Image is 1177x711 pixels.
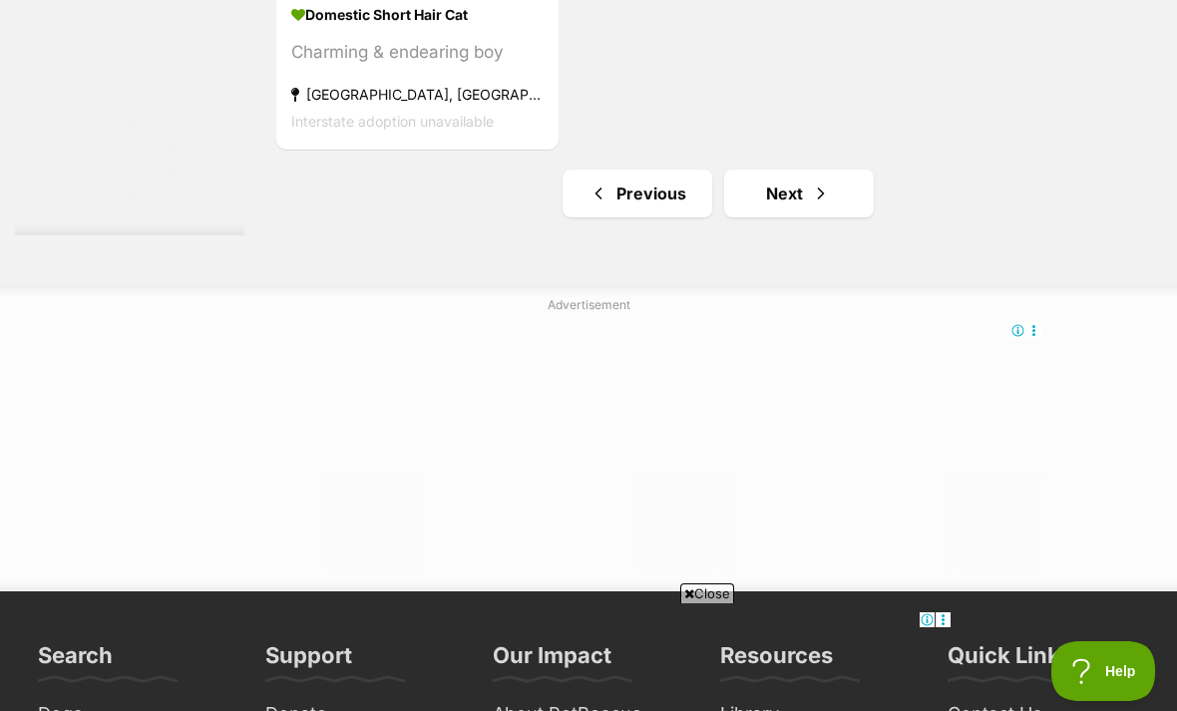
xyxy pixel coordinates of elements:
a: Next page [724,170,874,217]
iframe: Help Scout Beacon - Open [1051,641,1157,701]
nav: Pagination [274,170,1162,217]
strong: [GEOGRAPHIC_DATA], [GEOGRAPHIC_DATA] [291,81,544,108]
h3: Search [38,641,113,681]
iframe: Advertisement [125,322,424,571]
span: Close [680,583,734,603]
a: Previous page [563,170,712,217]
h3: Quick Links [948,641,1072,681]
iframe: Advertisement [743,322,1042,571]
div: Charming & endearing boy [291,39,544,66]
iframe: Advertisement [225,611,952,701]
span: Interstate adoption unavailable [291,113,494,130]
iframe: Advertisement [434,322,733,571]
